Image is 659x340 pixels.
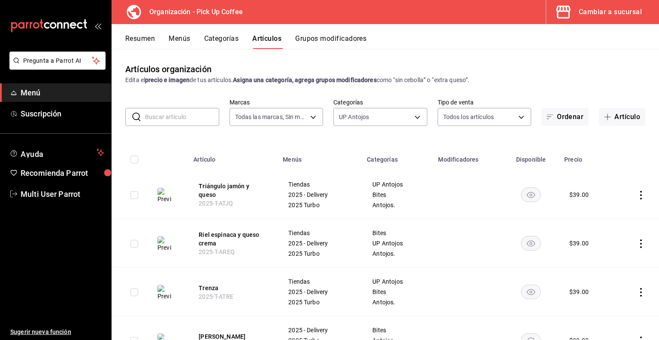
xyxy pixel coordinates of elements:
[372,240,422,246] span: UP Antojos
[21,167,104,179] span: Recomienda Parrot
[372,251,422,257] span: Antojos.
[288,192,351,198] span: 2025 - Delivery
[9,52,106,70] button: Pregunta a Parrot AI
[252,34,281,49] button: Artículos
[288,240,351,246] span: 2025 - Delivery
[142,7,243,17] h3: Organización - Pick Up Coffee
[199,284,267,292] button: edit-product-location
[278,143,362,171] th: Menús
[372,299,422,305] span: Antojos.
[157,285,171,300] img: Preview
[569,190,589,199] div: $ 39.00
[125,63,212,76] div: Artículos organización
[637,288,645,297] button: actions
[21,108,104,119] span: Suscripción
[443,113,494,121] span: Todos los artículos
[21,188,104,200] span: Multi User Parrot
[559,143,614,171] th: Precio
[145,108,219,126] input: Buscar artículo
[199,248,235,255] span: 2025-T-AREQ
[157,236,171,252] img: Preview
[362,143,433,171] th: Categorías
[288,251,351,257] span: 2025 Turbo
[569,239,589,248] div: $ 39.00
[521,187,541,202] button: availability-product
[637,239,645,248] button: actions
[288,202,351,208] span: 2025 Turbo
[157,188,171,203] img: Preview
[6,62,106,71] a: Pregunta a Parrot AI
[372,279,422,285] span: UP Antojos
[288,181,351,187] span: Tiendas
[569,288,589,296] div: $ 39.00
[125,34,659,49] div: navigation tabs
[188,143,278,171] th: Artículo
[125,34,155,49] button: Resumen
[23,56,92,65] span: Pregunta a Parrot AI
[199,230,267,248] button: edit-product-location
[288,230,351,236] span: Tiendas
[21,87,104,98] span: Menú
[204,34,239,49] button: Categorías
[541,108,589,126] button: Ordenar
[372,181,422,187] span: UP Antojos
[372,192,422,198] span: Bites
[21,147,93,158] span: Ayuda
[288,289,351,295] span: 2025 - Delivery
[199,200,233,207] span: 2025-T-ATJQ
[94,22,101,29] button: open_drawer_menu
[295,34,366,49] button: Grupos modificadores
[10,328,104,337] span: Sugerir nueva función
[169,34,190,49] button: Menús
[372,202,422,208] span: Antojos.
[125,76,645,85] div: Edita el de tus artículos. como “sin cebolla” o “extra queso”.
[372,289,422,295] span: Bites
[230,99,323,105] label: Marcas
[503,143,559,171] th: Disponible
[199,293,233,300] span: 2025-T-ATRE
[372,327,422,333] span: Bites
[333,99,427,105] label: Categorías
[521,236,541,251] button: availability-product
[233,77,376,83] strong: Asigna una categoría, agrega grupos modificadores
[288,299,351,305] span: 2025 Turbo
[199,182,267,199] button: edit-product-location
[339,113,369,121] span: UP Antojos
[235,113,308,121] span: Todas las marcas, Sin marca
[372,230,422,236] span: Bites
[599,108,645,126] button: Artículo
[433,143,503,171] th: Modificadores
[579,6,642,18] div: Cambiar a sucursal
[145,77,190,83] strong: precio e imagen
[637,191,645,199] button: actions
[288,327,351,333] span: 2025 - Delivery
[521,285,541,299] button: availability-product
[288,279,351,285] span: Tiendas
[438,99,532,105] label: Tipo de venta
